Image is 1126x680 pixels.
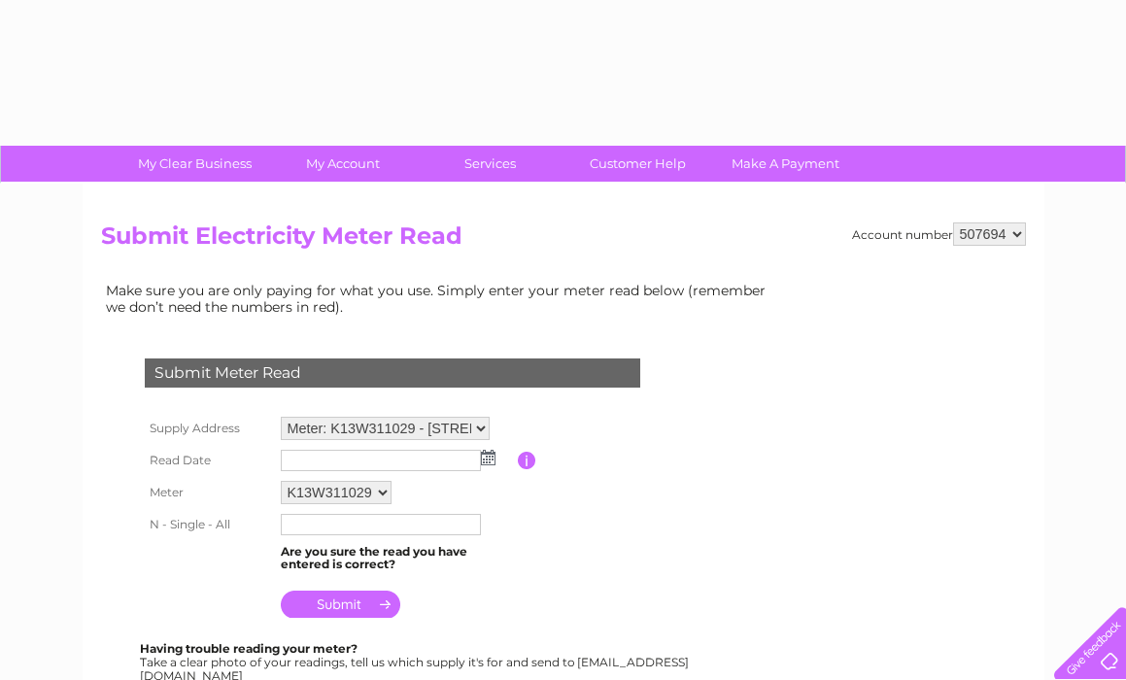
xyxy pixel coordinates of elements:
input: Submit [281,591,400,618]
td: Are you sure the read you have entered is correct? [276,540,518,577]
th: Meter [140,476,276,509]
th: Supply Address [140,412,276,445]
th: Read Date [140,445,276,476]
h2: Submit Electricity Meter Read [101,222,1026,259]
td: Make sure you are only paying for what you use. Simply enter your meter read below (remember we d... [101,278,781,319]
div: Account number [852,222,1026,246]
b: Having trouble reading your meter? [140,641,358,656]
img: ... [481,450,495,465]
a: Customer Help [558,146,718,182]
a: Services [410,146,570,182]
a: Make A Payment [705,146,866,182]
div: Submit Meter Read [145,358,640,388]
input: Information [518,452,536,469]
a: My Account [262,146,423,182]
th: N - Single - All [140,509,276,540]
a: My Clear Business [115,146,275,182]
